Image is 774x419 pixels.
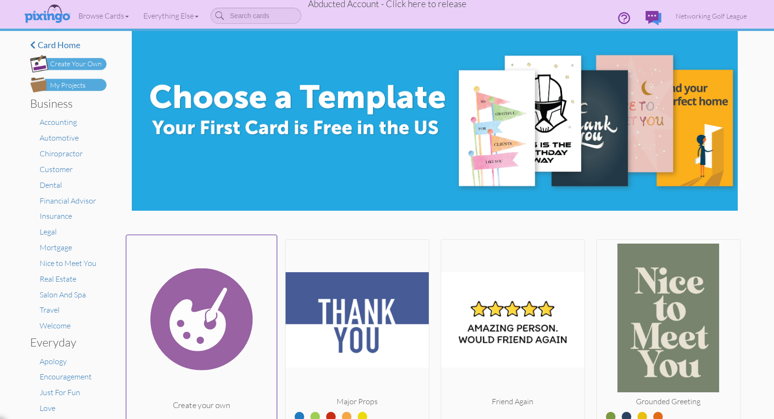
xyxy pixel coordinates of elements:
[40,321,71,330] a: Welcome
[40,164,73,174] a: Customer
[40,372,92,381] a: Encouragement
[597,396,740,407] div: Grounded Greeting
[22,2,73,26] img: pixingo logo
[211,8,301,24] input: Search cards
[30,336,99,348] h3: Everyday
[30,41,106,50] a: Card home
[40,258,96,268] a: Nice to Meet You
[50,59,102,69] div: Create Your Own
[71,4,136,28] a: Browse Cards
[40,290,86,299] a: Salon And Spa
[30,55,106,72] img: create-own-button.png
[30,77,106,92] img: my-projects-button.png
[40,133,79,143] a: Automotive
[40,196,96,205] a: Financial Advisor
[40,305,60,315] a: Travel
[126,399,276,410] div: Create your own
[30,97,99,110] h3: Business
[40,243,72,252] a: Mortgage
[136,4,206,28] a: Everything Else
[126,239,276,399] img: create.svg
[676,12,747,20] span: Networking Golf League
[50,81,85,91] div: My Projects
[441,244,584,396] img: 20241114-001517-5c2bbd06cf65-250.jpg
[646,11,661,25] img: comments.svg
[40,388,80,397] a: Just For Fun
[40,180,62,190] a: Dental
[40,117,77,127] a: Accounting
[40,227,57,236] a: Legal
[132,31,738,211] img: e8896c0d-71ea-4978-9834-e4f545c8bf84.jpg
[40,274,76,284] a: Real Estate
[286,396,429,407] div: Major Props
[40,357,67,366] a: Apology
[597,244,740,396] img: 20250527-043541-0b2d8b8e4674-250.jpg
[40,211,72,221] a: Insurance
[286,244,429,396] img: 20250716-161921-cab435a0583f-250.jpg
[668,4,754,28] a: Networking Golf League
[40,403,55,413] a: Love
[40,149,83,158] a: Chiropractor
[441,396,584,407] div: Friend Again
